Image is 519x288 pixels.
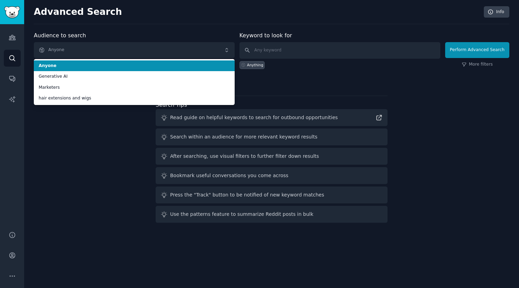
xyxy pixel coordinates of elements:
[39,95,230,102] span: hair extensions and wigs
[34,32,86,39] label: Audience to search
[239,32,292,39] label: Keyword to look for
[247,63,263,67] div: Anything
[484,6,509,18] a: Info
[4,6,20,18] img: GummySearch logo
[170,172,288,179] div: Bookmark useful conversations you come across
[462,61,493,68] a: More filters
[156,102,187,108] label: Search Tips
[39,85,230,91] span: Marketers
[34,59,235,105] ul: Anyone
[39,74,230,80] span: Generative AI
[170,133,317,141] div: Search within an audience for more relevant keyword results
[34,42,235,58] button: Anyone
[34,7,480,18] h2: Advanced Search
[170,153,319,160] div: After searching, use visual filters to further filter down results
[445,42,509,58] button: Perform Advanced Search
[170,114,338,121] div: Read guide on helpful keywords to search for outbound opportunities
[39,63,230,69] span: Anyone
[170,191,324,199] div: Press the "Track" button to be notified of new keyword matches
[239,42,440,59] input: Any keyword
[170,211,313,218] div: Use the patterns feature to summarize Reddit posts in bulk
